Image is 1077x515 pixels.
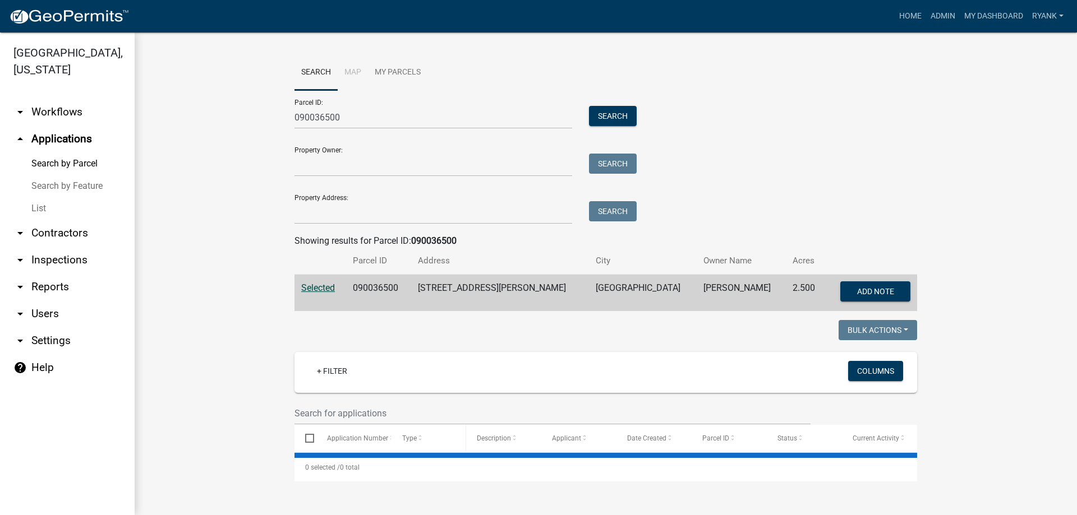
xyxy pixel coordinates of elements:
i: arrow_drop_down [13,334,27,347]
div: Showing results for Parcel ID: [294,234,917,248]
th: Acres [786,248,825,274]
datatable-header-cell: Description [466,425,541,452]
i: arrow_drop_down [13,280,27,294]
span: Current Activity [853,434,899,442]
span: Type [402,434,417,442]
i: arrow_drop_up [13,132,27,146]
span: 0 selected / [305,463,340,471]
th: Owner Name [697,248,785,274]
button: Bulk Actions [839,320,917,340]
datatable-header-cell: Type [391,425,466,452]
td: 090036500 [346,275,411,312]
th: City [589,248,697,274]
datatable-header-cell: Current Activity [842,425,917,452]
td: 2.500 [786,275,825,312]
div: 0 total [294,453,917,481]
button: Search [589,106,637,126]
i: arrow_drop_down [13,105,27,119]
span: Add Note [857,287,894,296]
td: [PERSON_NAME] [697,275,785,312]
datatable-header-cell: Date Created [616,425,692,452]
i: arrow_drop_down [13,307,27,321]
i: arrow_drop_down [13,226,27,240]
i: arrow_drop_down [13,253,27,267]
datatable-header-cell: Parcel ID [692,425,767,452]
span: Date Created [627,434,666,442]
a: My Parcels [368,55,427,91]
td: [GEOGRAPHIC_DATA] [589,275,697,312]
i: help [13,361,27,374]
strong: 090036500 [411,235,457,246]
button: Search [589,154,637,174]
span: Parcel ID [702,434,729,442]
a: RyanK [1028,6,1068,27]
span: Status [777,434,797,442]
td: [STREET_ADDRESS][PERSON_NAME] [411,275,589,312]
datatable-header-cell: Select [294,425,316,452]
datatable-header-cell: Applicant [541,425,616,452]
a: + Filter [308,361,356,381]
a: Search [294,55,338,91]
th: Address [411,248,589,274]
button: Search [589,201,637,221]
button: Columns [848,361,903,381]
a: Selected [301,282,335,293]
span: Application Number [327,434,388,442]
datatable-header-cell: Application Number [316,425,391,452]
a: Admin [926,6,960,27]
button: Add Note [840,281,910,301]
a: Home [895,6,926,27]
input: Search for applications [294,402,811,425]
a: My Dashboard [960,6,1028,27]
datatable-header-cell: Status [767,425,842,452]
span: Description [477,434,511,442]
span: Applicant [552,434,581,442]
th: Parcel ID [346,248,411,274]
